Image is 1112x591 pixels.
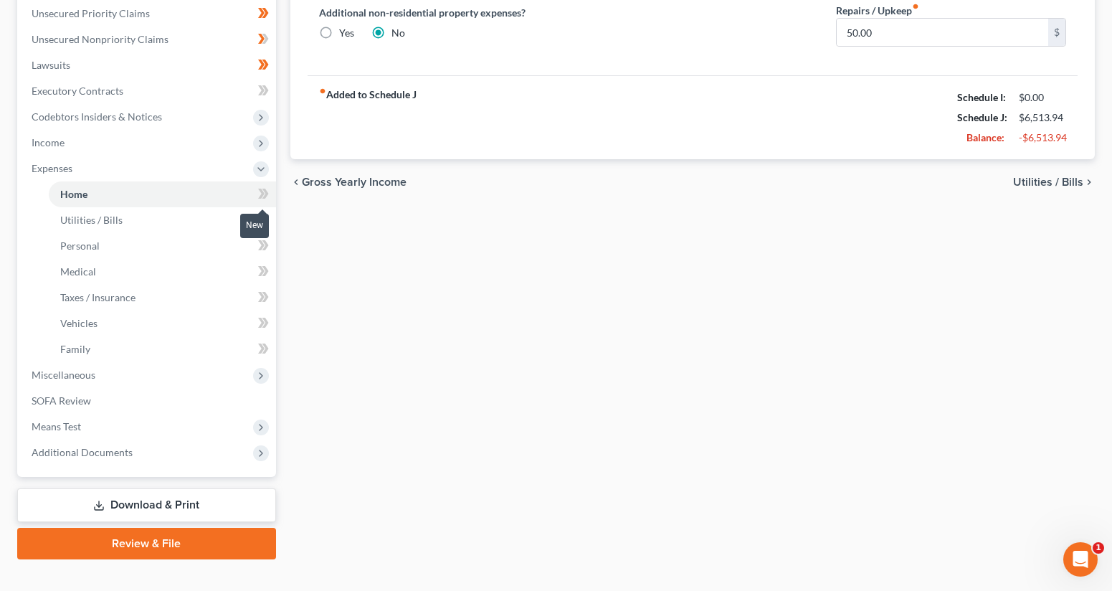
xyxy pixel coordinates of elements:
[32,136,65,148] span: Income
[49,259,276,285] a: Medical
[60,240,100,252] span: Personal
[391,26,405,40] label: No
[20,52,276,78] a: Lawsuits
[60,265,96,278] span: Medical
[17,528,276,559] a: Review & File
[319,88,326,95] i: fiber_manual_record
[319,88,417,148] strong: Added to Schedule J
[966,131,1004,143] strong: Balance:
[290,176,302,188] i: chevron_left
[319,5,549,20] label: Additional non-residential property expenses?
[912,3,919,10] i: fiber_manual_record
[1019,131,1066,145] div: -$6,513.94
[20,1,276,27] a: Unsecured Priority Claims
[957,111,1007,123] strong: Schedule J:
[32,394,91,407] span: SOFA Review
[302,176,407,188] span: Gross Yearly Income
[49,233,276,259] a: Personal
[836,3,919,18] label: Repairs / Upkeep
[60,188,87,200] span: Home
[32,162,72,174] span: Expenses
[837,19,1048,46] input: --
[1019,90,1066,105] div: $0.00
[49,207,276,233] a: Utilities / Bills
[49,285,276,311] a: Taxes / Insurance
[60,343,90,355] span: Family
[20,388,276,414] a: SOFA Review
[32,59,70,71] span: Lawsuits
[339,26,354,40] label: Yes
[60,214,123,226] span: Utilities / Bills
[20,78,276,104] a: Executory Contracts
[17,488,276,522] a: Download & Print
[49,181,276,207] a: Home
[1013,176,1083,188] span: Utilities / Bills
[1048,19,1065,46] div: $
[49,336,276,362] a: Family
[1083,176,1095,188] i: chevron_right
[1013,176,1095,188] button: Utilities / Bills chevron_right
[60,291,136,303] span: Taxes / Insurance
[49,311,276,336] a: Vehicles
[60,317,98,329] span: Vehicles
[1019,110,1066,125] div: $6,513.94
[1093,542,1104,554] span: 1
[290,176,407,188] button: chevron_left Gross Yearly Income
[32,33,168,45] span: Unsecured Nonpriority Claims
[32,110,162,123] span: Codebtors Insiders & Notices
[1063,542,1098,577] iframe: Intercom live chat
[32,7,150,19] span: Unsecured Priority Claims
[240,214,269,237] div: New
[32,85,123,97] span: Executory Contracts
[32,446,133,458] span: Additional Documents
[32,369,95,381] span: Miscellaneous
[20,27,276,52] a: Unsecured Nonpriority Claims
[32,420,81,432] span: Means Test
[957,91,1006,103] strong: Schedule I:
